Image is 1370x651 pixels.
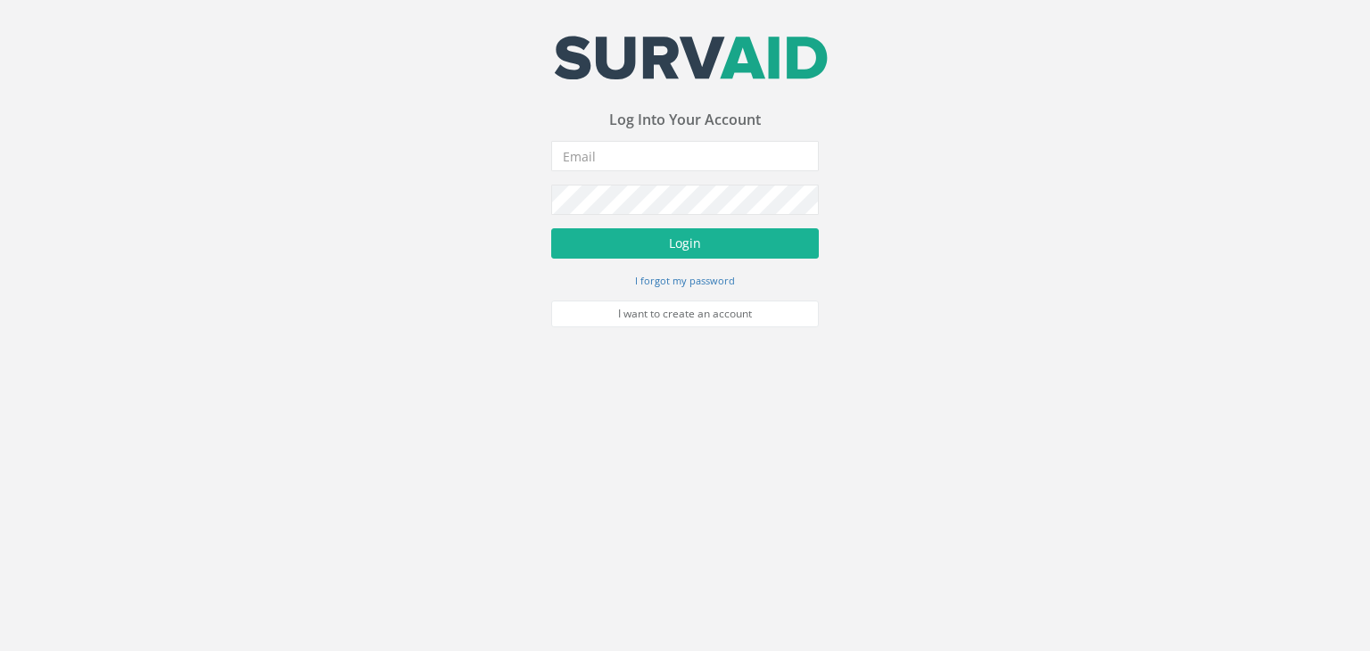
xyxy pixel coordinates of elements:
small: I forgot my password [635,274,735,287]
input: Email [551,141,819,171]
a: I forgot my password [635,272,735,288]
a: I want to create an account [551,301,819,327]
button: Login [551,228,819,259]
h3: Log Into Your Account [551,112,819,128]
